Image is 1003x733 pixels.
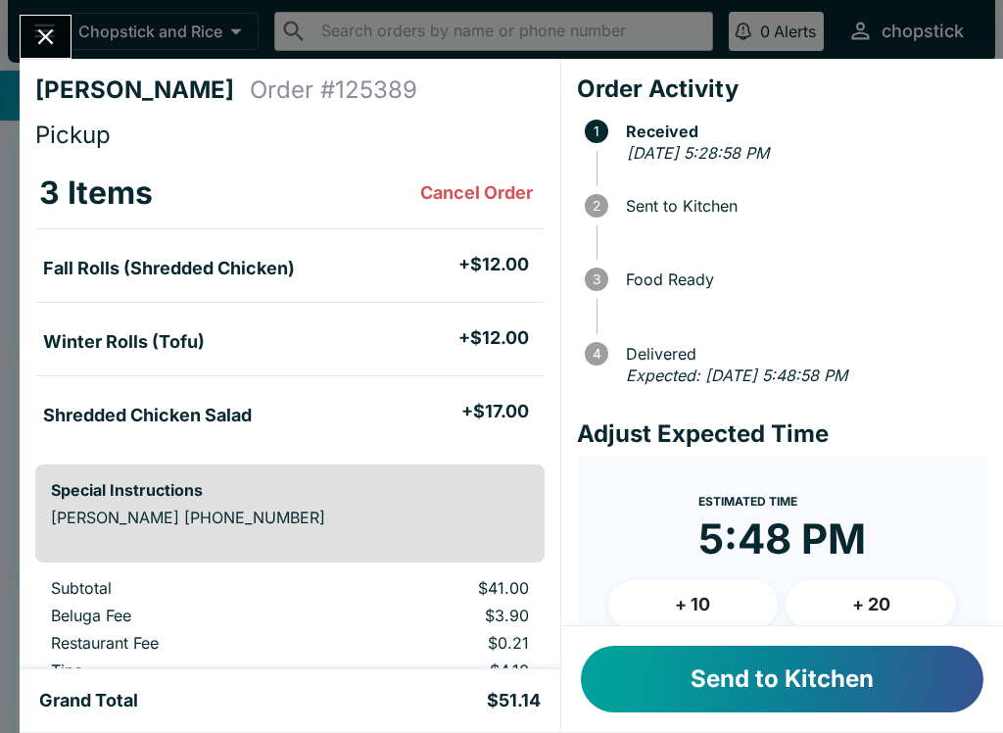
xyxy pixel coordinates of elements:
[341,660,529,680] p: $4.10
[43,404,252,427] h5: Shredded Chicken Salad
[581,646,983,712] button: Send to Kitchen
[593,198,600,214] text: 2
[43,257,295,280] h5: Fall Rolls (Shredded Chicken)
[608,580,779,629] button: + 10
[341,633,529,653] p: $0.21
[21,16,71,58] button: Close
[458,253,529,276] h5: + $12.00
[412,173,541,213] button: Cancel Order
[593,271,600,287] text: 3
[35,121,111,149] span: Pickup
[627,143,769,163] em: [DATE] 5:28:58 PM
[51,480,529,500] h6: Special Instructions
[786,580,956,629] button: + 20
[51,633,310,653] p: Restaurant Fee
[35,75,250,105] h4: [PERSON_NAME]
[341,606,529,625] p: $3.90
[35,578,545,715] table: orders table
[51,606,310,625] p: Beluga Fee
[250,75,417,105] h4: Order # 125389
[39,689,138,712] h5: Grand Total
[577,74,987,104] h4: Order Activity
[577,419,987,449] h4: Adjust Expected Time
[51,578,310,598] p: Subtotal
[592,346,600,362] text: 4
[341,578,529,598] p: $41.00
[51,508,529,527] p: [PERSON_NAME] [PHONE_NUMBER]
[698,494,797,509] span: Estimated Time
[594,123,599,139] text: 1
[35,158,545,449] table: orders table
[461,400,529,423] h5: + $17.00
[616,270,987,288] span: Food Ready
[698,513,866,564] time: 5:48 PM
[39,173,153,213] h3: 3 Items
[616,122,987,140] span: Received
[458,326,529,350] h5: + $12.00
[616,197,987,215] span: Sent to Kitchen
[487,689,541,712] h5: $51.14
[626,366,847,385] em: Expected: [DATE] 5:48:58 PM
[51,660,310,680] p: Tips
[43,330,205,354] h5: Winter Rolls (Tofu)
[616,345,987,363] span: Delivered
